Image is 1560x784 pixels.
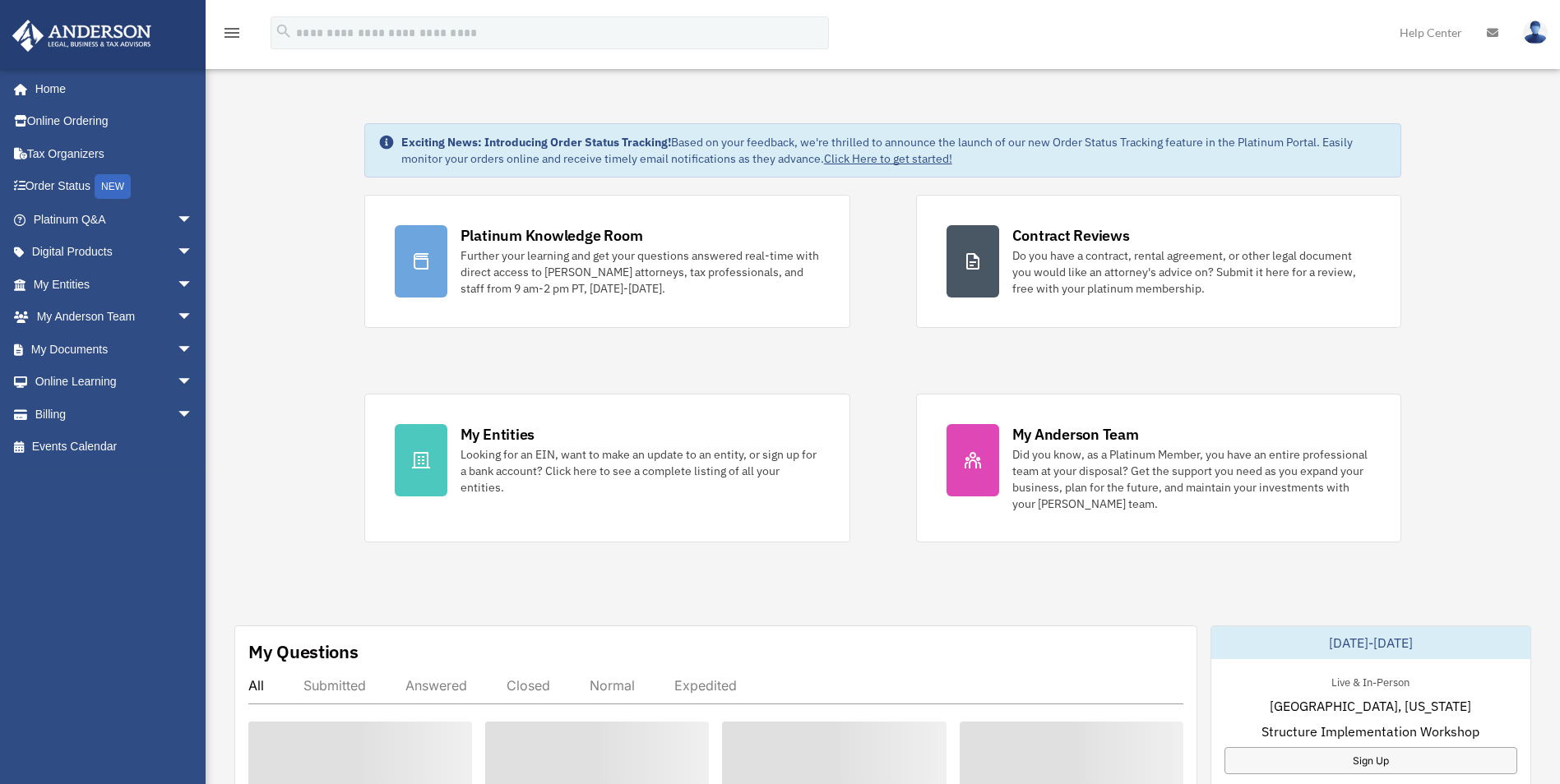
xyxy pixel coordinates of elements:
a: Digital Productsarrow_drop_down [12,236,218,269]
div: Looking for an EIN, want to make an update to an entity, or sign up for a bank account? Click her... [461,446,820,496]
div: All [248,677,264,694]
a: My Entities Looking for an EIN, want to make an update to an entity, or sign up for a bank accoun... [364,394,850,542]
i: search [275,22,293,40]
div: My Questions [248,639,359,664]
span: arrow_drop_down [177,268,210,302]
a: Online Learningarrow_drop_down [12,366,218,399]
div: Platinum Knowledge Room [461,225,643,246]
div: Do you have a contract, rental agreement, or other legal document you would like an attorney's ad... [1012,247,1372,297]
a: Events Calendar [12,431,218,463]
div: Contract Reviews [1012,225,1130,246]
div: Further your learning and get your questions answered real-time with direct access to [PERSON_NAM... [461,247,820,297]
i: menu [222,23,242,43]
a: Online Ordering [12,105,218,138]
div: Closed [507,677,550,694]
a: My Entitiesarrow_drop_down [12,268,218,301]
a: Contract Reviews Do you have a contract, rental agreement, or other legal document you would like... [916,195,1402,328]
span: [GEOGRAPHIC_DATA], [US_STATE] [1270,696,1471,716]
span: arrow_drop_down [177,333,210,367]
a: Order StatusNEW [12,170,218,204]
div: Based on your feedback, we're thrilled to announce the launch of our new Order Status Tracking fe... [401,134,1388,167]
div: Did you know, as a Platinum Member, you have an entire professional team at your disposal? Get th... [1012,446,1372,512]
a: My Anderson Team Did you know, as a Platinum Member, you have an entire professional team at your... [916,394,1402,542]
strong: Exciting News: Introducing Order Status Tracking! [401,135,671,150]
a: My Documentsarrow_drop_down [12,333,218,366]
div: Expedited [674,677,737,694]
a: menu [222,29,242,43]
a: Tax Organizers [12,137,218,170]
span: arrow_drop_down [177,236,210,270]
a: Sign Up [1224,747,1517,774]
a: Platinum Knowledge Room Further your learning and get your questions answered real-time with dire... [364,195,850,328]
div: Answered [405,677,467,694]
div: My Anderson Team [1012,424,1139,445]
span: arrow_drop_down [177,203,210,237]
a: My Anderson Teamarrow_drop_down [12,301,218,334]
a: Platinum Q&Aarrow_drop_down [12,203,218,236]
img: User Pic [1523,21,1548,44]
a: Click Here to get started! [824,151,952,166]
div: Live & In-Person [1318,672,1423,689]
a: Home [12,72,210,105]
div: Normal [590,677,635,694]
div: NEW [95,174,131,199]
a: Billingarrow_drop_down [12,398,218,431]
img: Anderson Advisors Platinum Portal [7,20,156,52]
span: arrow_drop_down [177,301,210,334]
span: arrow_drop_down [177,398,210,431]
span: Structure Implementation Workshop [1261,722,1479,741]
div: My Entities [461,424,535,445]
div: Submitted [303,677,366,694]
span: arrow_drop_down [177,366,210,399]
div: [DATE]-[DATE] [1211,626,1530,659]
